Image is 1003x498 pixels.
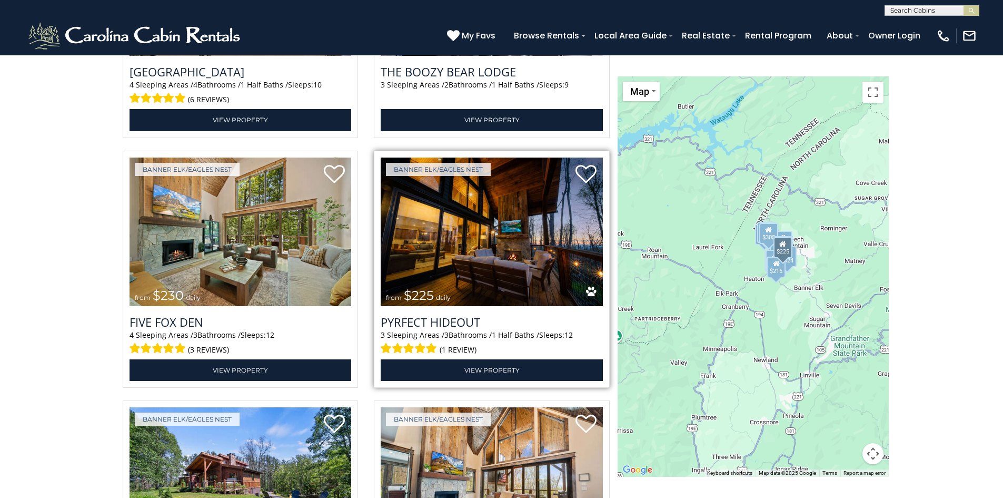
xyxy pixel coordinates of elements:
span: 1 Half Baths / [492,330,539,340]
span: (1 review) [440,343,476,357]
span: daily [186,294,201,301]
span: (3 reviews) [188,343,229,357]
h3: Sunset Valley [130,64,352,80]
div: $285 [755,224,774,245]
div: Sleeping Areas / Bathrooms / Sleeps: [130,80,352,106]
span: 9 [564,80,569,90]
div: $215 [767,257,786,278]
div: $200 [773,231,792,252]
a: Add to favorites [575,414,597,436]
img: Five Fox Den [130,158,352,307]
span: 3 [381,80,385,90]
a: Five Fox Den from $230 daily [130,158,352,307]
a: Pyrfect Hideout [381,314,603,330]
div: $230 [774,236,793,257]
div: Sleeping Areas / Bathrooms / Sleeps: [381,330,603,357]
span: $230 [153,288,184,303]
img: mail-regular-white.png [962,28,977,43]
span: 1 Half Baths / [492,80,539,90]
span: 12 [564,330,573,340]
span: 3 [381,330,385,340]
span: Map data ©2025 Google [759,470,816,476]
span: 4 [130,330,134,340]
div: $225 [773,237,792,258]
a: Pyrfect Hideout from $225 daily [381,158,603,307]
span: 4 [193,80,197,90]
a: Open this area in Google Maps (opens a new window) [620,463,655,477]
img: Pyrfect Hideout [381,158,603,307]
span: 12 [266,330,274,340]
span: 2 [444,80,449,90]
a: Browse Rentals [509,26,584,45]
a: Banner Elk/Eagles Nest [135,163,240,176]
span: 1 Half Baths / [241,80,288,90]
a: Real Estate [677,26,735,45]
a: The Boozy Bear Lodge [381,64,603,80]
a: Banner Elk/Eagles Nest [135,413,240,426]
a: View Property [130,359,352,381]
span: My Favs [462,29,495,42]
span: (6 reviews) [188,93,229,106]
span: 4 [130,80,134,90]
button: Toggle fullscreen view [862,82,883,103]
a: About [821,26,858,45]
span: 3 [444,330,449,340]
div: Sleeping Areas / Bathrooms / Sleeps: [130,330,352,357]
div: $265 [757,222,776,243]
button: Map camera controls [862,443,883,464]
span: $225 [404,288,434,303]
img: Google [620,463,655,477]
div: $305 [764,250,783,271]
span: Map [630,86,649,97]
span: from [386,294,402,301]
button: Change map style [623,82,660,101]
a: View Property [130,109,352,131]
div: Sleeping Areas / Bathrooms / Sleeps: [381,80,603,106]
button: Keyboard shortcuts [707,470,752,477]
a: [GEOGRAPHIC_DATA] [130,64,352,80]
a: Report a map error [843,470,886,476]
span: 3 [193,330,197,340]
span: daily [436,294,451,301]
a: Local Area Guide [589,26,672,45]
a: My Favs [447,29,498,43]
a: Rental Program [740,26,817,45]
a: View Property [381,359,603,381]
a: Add to favorites [324,164,345,186]
a: Terms [822,470,837,476]
a: Banner Elk/Eagles Nest [386,163,491,176]
div: $230 [766,250,784,271]
img: White-1-2.png [26,20,245,52]
a: Owner Login [863,26,926,45]
img: phone-regular-white.png [936,28,951,43]
div: $305 [759,223,778,244]
a: View Property [381,109,603,131]
a: Five Fox Den [130,314,352,330]
a: Banner Elk/Eagles Nest [386,413,491,426]
a: Add to favorites [324,414,345,436]
span: from [135,294,151,301]
a: Add to favorites [575,164,597,186]
span: 10 [313,80,322,90]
